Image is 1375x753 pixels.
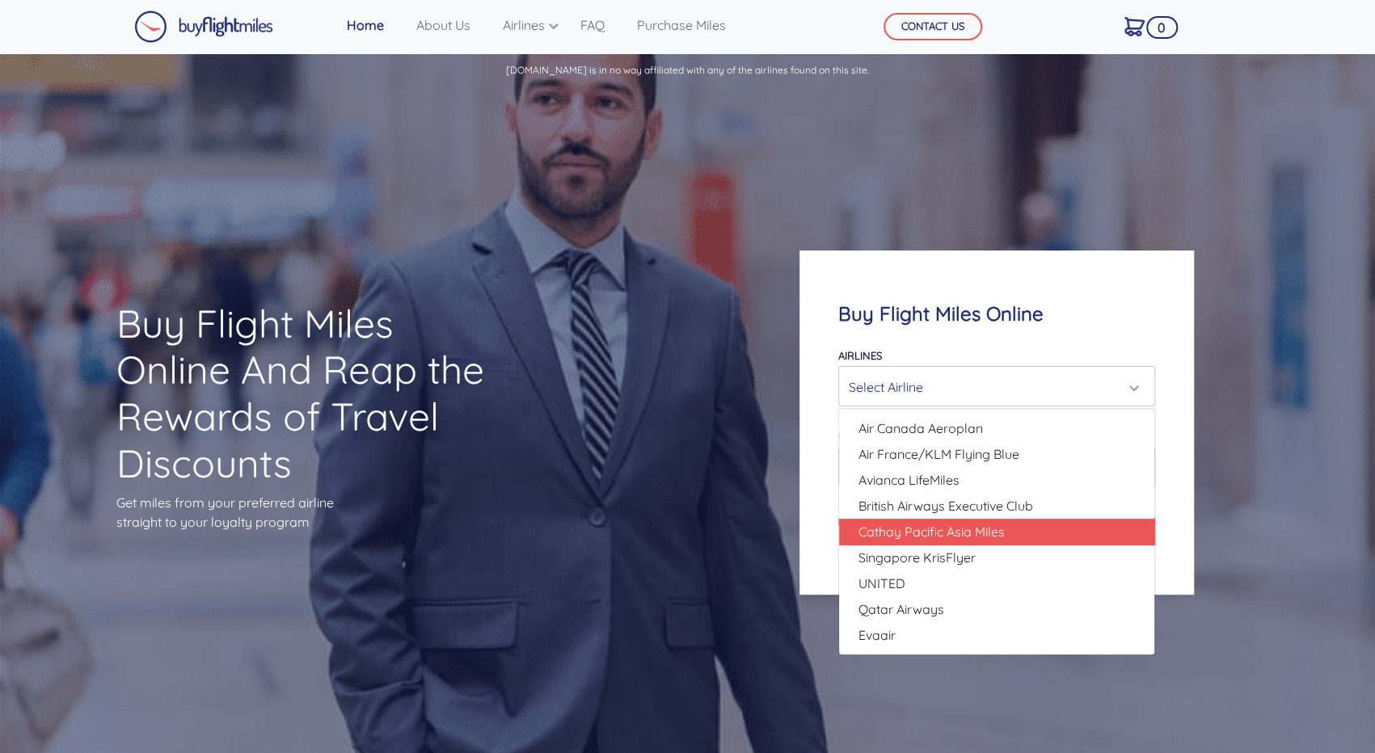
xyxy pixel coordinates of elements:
span: Evaair [858,625,896,645]
label: Airlines [838,349,882,362]
img: Cart [1124,17,1145,36]
button: CONTACT US [884,13,982,40]
button: Select Airline [838,366,1155,406]
a: About Us [410,9,477,41]
span: Air France/KLM Flying Blue [858,444,1019,464]
span: Air Canada Aeroplan [858,419,983,438]
span: Avianca LifeMiles [858,470,960,490]
a: Purchase Miles [631,9,732,41]
h4: Buy Flight Miles Online [838,302,1155,326]
span: Qatar Airways [858,599,944,619]
a: Buy Flight Miles Logo [134,6,273,47]
span: Cathay Pacific Asia Miles [858,522,1005,541]
a: Home [340,9,390,41]
span: British Airways Executive Club [858,496,1033,515]
a: Airlines [496,9,555,41]
a: FAQ [574,9,611,41]
span: 0 [1146,16,1178,39]
span: UNITED [858,574,905,593]
span: Singapore KrisFlyer [858,548,976,567]
p: Get miles from your preferred airline straight to your loyalty program [116,493,503,532]
h1: Buy Flight Miles Online And Reap the Rewards of Travel Discounts [116,301,503,486]
a: 0 [1118,9,1151,43]
img: Buy Flight Miles Logo [134,11,273,43]
div: Select Airline [849,372,1135,402]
